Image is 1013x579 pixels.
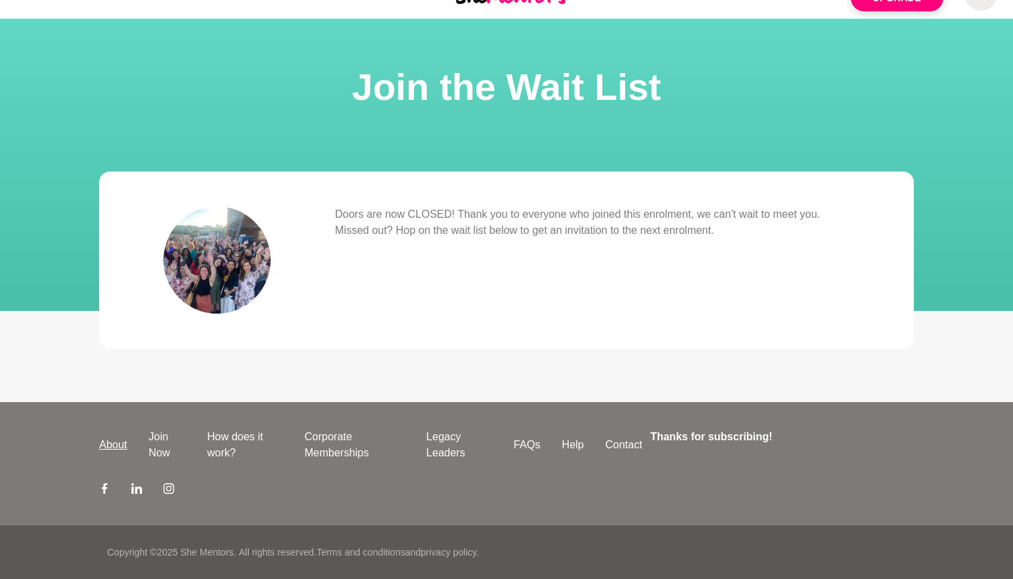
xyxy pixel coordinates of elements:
[138,429,196,461] a: Join Now
[415,429,502,461] a: Legacy Leaders
[335,206,850,239] p: Doors are now CLOSED! Thank you to everyone who joined this enrolment, we can't wait to meet you....
[651,429,906,445] h4: Thanks for subscribing!
[239,545,478,560] p: All rights reserved. and .
[16,62,997,113] h1: Join the Wait List
[196,429,293,461] a: How does it work?
[503,437,551,453] a: FAQs
[293,429,415,461] a: Corporate Memberships
[88,437,138,453] a: About
[107,545,236,560] p: Copyright © 2025 She Mentors .
[421,547,476,558] a: privacy policy
[99,482,110,499] a: Facebook
[551,437,595,453] a: Help
[316,547,405,558] a: Terms and conditions
[595,437,653,453] a: Contact
[131,482,142,499] a: LinkedIn
[163,482,174,499] a: Instagram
